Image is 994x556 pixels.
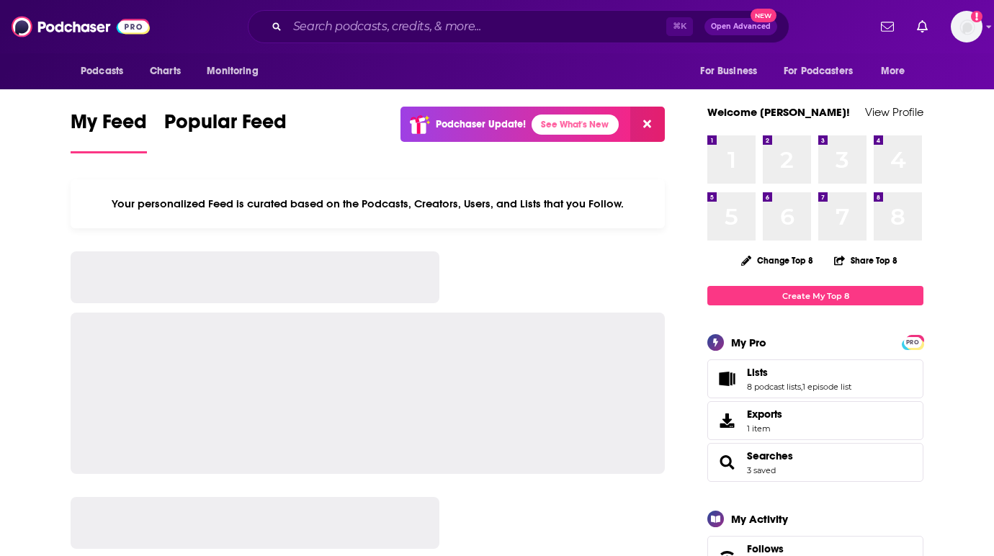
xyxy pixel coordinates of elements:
[747,408,782,421] span: Exports
[747,423,782,434] span: 1 item
[904,337,921,348] span: PRO
[747,366,851,379] a: Lists
[71,109,147,153] a: My Feed
[731,336,766,349] div: My Pro
[532,115,619,135] a: See What's New
[707,286,923,305] a: Create My Top 8
[784,61,853,81] span: For Podcasters
[711,23,771,30] span: Open Advanced
[666,17,693,36] span: ⌘ K
[747,449,793,462] a: Searches
[951,11,982,42] button: Show profile menu
[704,18,777,35] button: Open AdvancedNew
[71,58,142,85] button: open menu
[733,251,822,269] button: Change Top 8
[150,61,181,81] span: Charts
[747,465,776,475] a: 3 saved
[871,58,923,85] button: open menu
[747,382,801,392] a: 8 podcast lists
[875,14,900,39] a: Show notifications dropdown
[801,382,802,392] span: ,
[707,359,923,398] span: Lists
[140,58,189,85] a: Charts
[690,58,775,85] button: open menu
[911,14,933,39] a: Show notifications dropdown
[904,336,921,347] a: PRO
[951,11,982,42] img: User Profile
[774,58,874,85] button: open menu
[833,246,898,274] button: Share Top 8
[712,452,741,472] a: Searches
[707,443,923,482] span: Searches
[71,179,665,228] div: Your personalized Feed is curated based on the Podcasts, Creators, Users, and Lists that you Follow.
[164,109,287,153] a: Popular Feed
[747,542,879,555] a: Follows
[865,105,923,119] a: View Profile
[707,105,850,119] a: Welcome [PERSON_NAME]!
[712,369,741,389] a: Lists
[197,58,277,85] button: open menu
[712,411,741,431] span: Exports
[747,366,768,379] span: Lists
[707,401,923,440] a: Exports
[248,10,789,43] div: Search podcasts, credits, & more...
[747,542,784,555] span: Follows
[971,11,982,22] svg: Add a profile image
[164,109,287,143] span: Popular Feed
[802,382,851,392] a: 1 episode list
[207,61,258,81] span: Monitoring
[287,15,666,38] input: Search podcasts, credits, & more...
[751,9,776,22] span: New
[436,118,526,130] p: Podchaser Update!
[81,61,123,81] span: Podcasts
[951,11,982,42] span: Logged in as jillgoldstein
[71,109,147,143] span: My Feed
[731,512,788,526] div: My Activity
[700,61,757,81] span: For Business
[881,61,905,81] span: More
[12,13,150,40] img: Podchaser - Follow, Share and Rate Podcasts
